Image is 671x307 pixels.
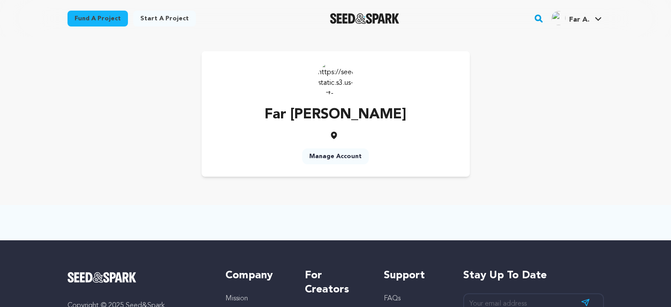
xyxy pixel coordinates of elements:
a: Mission [225,295,248,302]
h5: Company [225,269,287,283]
img: https://seedandspark-static.s3.us-east-2.amazonaws.com/images/User/002/311/085/medium/ACg8ocLvWO_... [318,60,353,95]
a: Fund a project [67,11,128,27]
p: Far [PERSON_NAME] [265,104,406,125]
a: Start a project [133,11,196,27]
span: Far A.'s Profile [550,9,604,28]
a: FAQs [384,295,401,302]
a: Seed&Spark Homepage [67,272,208,283]
a: Manage Account [302,148,369,164]
a: Far A.'s Profile [550,9,604,25]
img: Seed&Spark Logo [67,272,137,283]
h5: Support [384,269,445,283]
img: Seed&Spark Logo Dark Mode [330,13,399,24]
h5: For Creators [305,269,366,297]
img: ACg8ocLvWO_rFY3VgSFXFTsXKb0jcL0_zyv2MdY0CaFmMvcBezJKDRGl=s96-c [551,11,566,25]
a: Seed&Spark Homepage [330,13,399,24]
span: Far A. [569,16,589,23]
h5: Stay up to date [463,269,604,283]
div: Far A.'s Profile [551,11,589,25]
